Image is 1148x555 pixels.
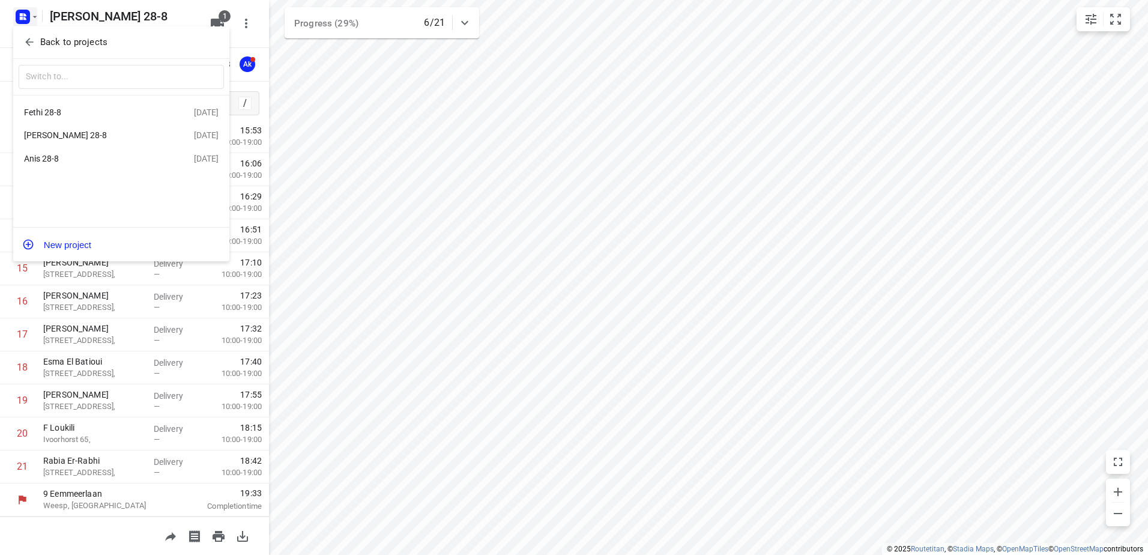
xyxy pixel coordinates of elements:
[24,108,162,117] div: Fethi 28-8
[13,124,229,147] div: [PERSON_NAME] 28-8[DATE]
[194,108,219,117] div: [DATE]
[13,100,229,124] div: Fethi 28-8[DATE]
[40,35,107,49] p: Back to projects
[19,65,224,89] input: Switch to...
[194,130,219,140] div: [DATE]
[24,130,162,140] div: [PERSON_NAME] 28-8
[194,154,219,163] div: [DATE]
[13,147,229,171] div: Anis 28-8[DATE]
[13,232,229,256] button: New project
[24,154,162,163] div: Anis 28-8
[19,32,224,52] button: Back to projects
